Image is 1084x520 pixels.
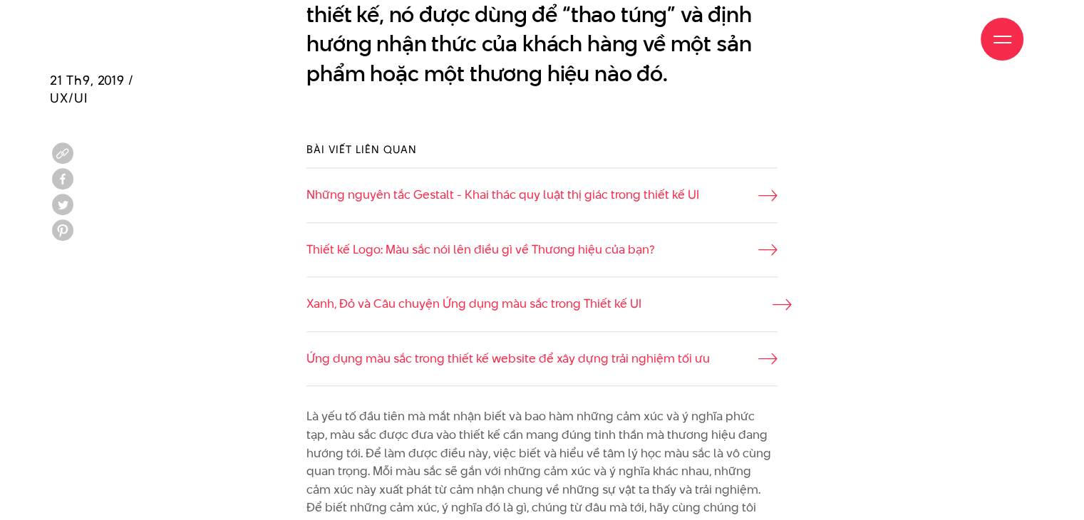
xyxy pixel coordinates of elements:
a: Thiết kế Logo: Màu sắc nói lên điều gì về Thương hiệu của bạn? [306,241,778,259]
a: Những nguyên tắc Gestalt - Khai thác quy luật thị giác trong thiết kế UI [306,186,778,204]
h3: Bài viết liên quan [306,142,778,157]
span: 21 Th9, 2019 / UX/UI [50,71,134,107]
a: Ứng dụng màu sắc trong thiết kế website để xây dựng trải nghiệm tối ưu [306,350,778,368]
a: Xanh, Đỏ và Câu chuyện Ứng dụng màu sắc trong Thiết kế UI [306,295,778,313]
